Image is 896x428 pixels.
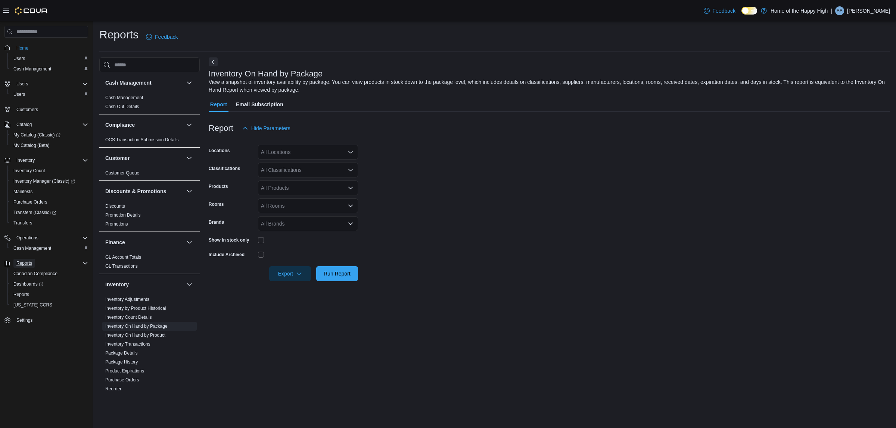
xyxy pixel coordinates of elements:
span: Purchase Orders [105,377,139,383]
button: [US_STATE] CCRS [7,300,91,310]
button: Inventory [13,156,38,165]
button: Operations [13,233,41,242]
div: Cash Management [99,93,200,114]
span: Washington CCRS [10,300,88,309]
span: Inventory Manager (Classic) [10,177,88,186]
a: Package Details [105,350,138,356]
span: Purchase Orders [13,199,47,205]
button: Home [1,42,91,53]
span: Reorder [105,386,121,392]
span: SS [837,6,843,15]
button: Catalog [1,119,91,130]
span: Dashboards [10,280,88,289]
button: Purchase Orders [7,197,91,207]
button: Run Report [316,266,358,281]
button: Inventory [105,281,183,288]
a: Inventory Manager (Classic) [10,177,78,186]
span: Inventory Count Details [105,314,152,320]
span: Home [13,43,88,52]
button: Export [269,266,311,281]
a: My Catalog (Beta) [10,141,53,150]
span: Inventory by Product Historical [105,305,166,311]
span: Inventory On Hand by Package [105,323,168,329]
button: Reports [7,289,91,300]
span: Customers [16,107,38,113]
a: Cash Management [10,64,54,73]
a: Transfers [10,218,35,227]
span: Run Report [324,270,351,277]
h1: Reports [99,27,139,42]
span: Catalog [13,120,88,129]
nav: Complex example [4,39,88,345]
a: Inventory Count [10,166,48,175]
label: Rooms [209,201,224,207]
span: Manifests [10,187,88,196]
span: Cash Management [13,66,51,72]
button: Open list of options [348,221,354,227]
div: View a snapshot of inventory availability by package. You can view products in stock down to the ... [209,78,886,94]
span: My Catalog (Classic) [10,130,88,139]
span: Export [274,266,307,281]
button: Inventory [185,280,194,289]
button: Transfers [7,218,91,228]
span: Product Expirations [105,368,144,374]
span: Customers [13,105,88,114]
a: Inventory by Product Historical [105,306,166,311]
a: Transfers (Classic) [10,208,59,217]
a: Promotions [105,221,128,227]
button: Compliance [105,121,183,129]
span: Canadian Compliance [10,269,88,278]
span: Inventory Manager (Classic) [13,178,75,184]
button: My Catalog (Beta) [7,140,91,151]
span: Cash Management [10,244,88,253]
h3: Cash Management [105,79,152,86]
label: Locations [209,148,230,154]
a: Canadian Compliance [10,269,60,278]
span: Discounts [105,203,125,209]
span: Feedback [155,33,178,41]
button: Settings [1,315,91,325]
span: Transfers [10,218,88,227]
a: Discounts [105,204,125,209]
h3: Report [209,124,233,133]
a: Settings [13,316,35,325]
span: Users [13,56,25,62]
button: Cash Management [7,243,91,254]
button: Hide Parameters [239,121,293,136]
span: Operations [13,233,88,242]
span: GL Account Totals [105,254,141,260]
div: Discounts & Promotions [99,202,200,232]
span: Promotion Details [105,212,141,218]
span: Reports [10,290,88,299]
span: Reports [13,259,88,268]
button: Users [7,89,91,100]
a: My Catalog (Classic) [7,130,91,140]
button: Canadian Compliance [7,268,91,279]
span: Inventory Count [13,168,45,174]
div: Sajjad Syed [835,6,844,15]
a: Users [10,54,28,63]
button: Cash Management [105,79,183,86]
h3: Inventory [105,281,129,288]
button: Inventory [1,155,91,166]
span: Transfers (Classic) [13,210,56,215]
span: My Catalog (Beta) [10,141,88,150]
button: Manifests [7,186,91,197]
span: Users [13,79,88,88]
a: GL Transactions [105,264,138,269]
span: Settings [13,315,88,325]
span: Inventory Count [10,166,88,175]
h3: Customer [105,154,130,162]
a: My Catalog (Classic) [10,130,63,139]
button: Open list of options [348,185,354,191]
h3: Discounts & Promotions [105,188,166,195]
button: Reports [1,258,91,268]
span: Purchase Orders [10,198,88,207]
p: | [831,6,832,15]
span: Canadian Compliance [13,271,57,277]
span: Reports [16,260,32,266]
span: Feedback [713,7,735,15]
a: Inventory On Hand by Package [105,324,168,329]
button: Compliance [185,120,194,129]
